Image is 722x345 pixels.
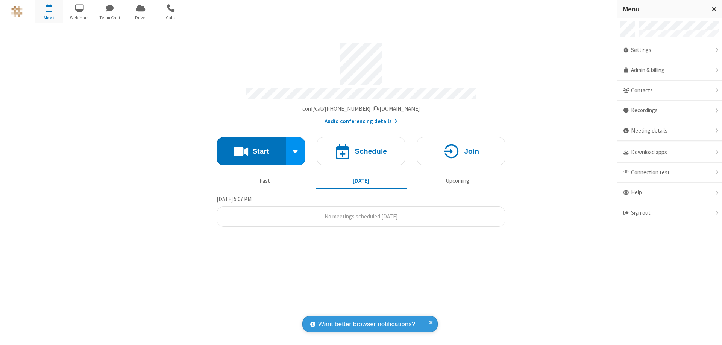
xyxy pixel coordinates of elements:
button: Upcoming [412,174,503,188]
section: Today's Meetings [217,195,505,227]
img: QA Selenium DO NOT DELETE OR CHANGE [11,6,23,17]
h4: Start [252,148,269,155]
span: Want better browser notifications? [318,319,415,329]
div: Start conference options [286,137,306,165]
h4: Join [464,148,479,155]
h4: Schedule [355,148,387,155]
span: Drive [126,14,155,21]
div: Help [617,183,722,203]
div: Sign out [617,203,722,223]
button: Schedule [317,137,405,165]
div: Meeting details [617,121,722,141]
span: [DATE] 5:07 PM [217,195,252,203]
button: Join [417,137,505,165]
span: Calls [157,14,185,21]
div: Connection test [617,163,722,183]
h3: Menu [623,6,705,13]
button: Past [220,174,310,188]
iframe: Chat [703,325,716,340]
span: Meet [35,14,63,21]
div: Download apps [617,142,722,163]
a: Admin & billing [617,60,722,81]
div: Settings [617,40,722,61]
button: Copy my meeting room linkCopy my meeting room link [302,105,420,113]
div: Recordings [617,101,722,121]
span: No meetings scheduled [DATE] [325,213,397,220]
span: Webinars [65,14,94,21]
span: Copy my meeting room link [302,105,420,112]
button: Start [217,137,286,165]
button: Audio conferencing details [325,117,398,126]
span: Team Chat [96,14,124,21]
button: [DATE] [316,174,407,188]
div: Contacts [617,81,722,101]
section: Account details [217,37,505,126]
